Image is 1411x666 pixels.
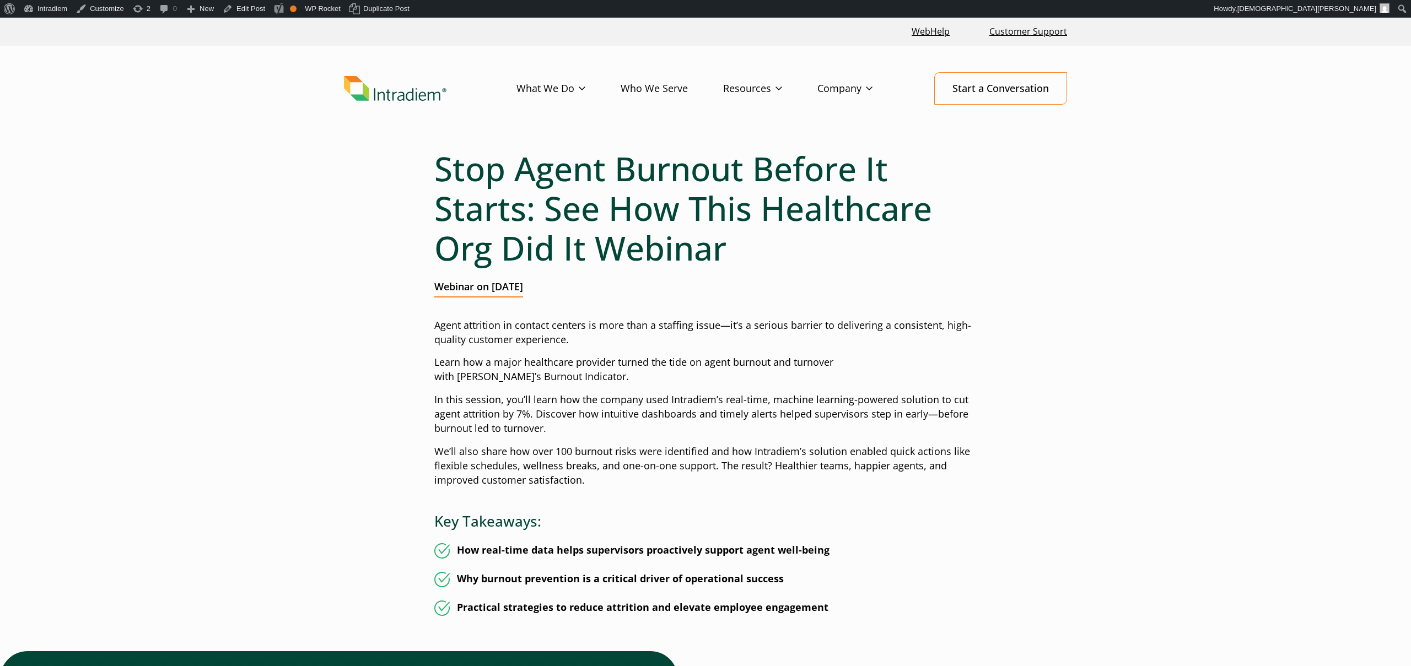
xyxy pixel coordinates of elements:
span: [DEMOGRAPHIC_DATA][PERSON_NAME] [1237,4,1376,13]
p: Learn how a major healthcare provider turned the tide on agent burnout and turnover with [PERSON_... [434,355,977,384]
strong: Practical strategies to reduce attrition and elevate employee engagement [457,600,828,614]
h3: Key Takeaways: [434,513,977,530]
a: Link opens in a new window [907,20,954,44]
a: Who We Serve [621,73,723,105]
p: In this session, you’ll learn how the company used Intradiem’s real-time, machine learning-powere... [434,393,977,436]
a: Company [817,73,908,105]
a: Start a Conversation [934,72,1067,105]
strong: How real-time data helps supervisors proactively support agent well-being [457,543,830,556]
a: Resources [723,73,817,105]
img: Intradiem [344,76,446,101]
a: What We Do [516,73,621,105]
h1: Stop Agent Burnout Before It Starts: See How This Healthcare Org Did It Webinar [434,149,977,268]
p: We’ll also share how over 100 burnout risks were identified and how Intradiem’s solution enabled ... [434,445,977,488]
a: Customer Support [985,20,1071,44]
p: Agent attrition in contact centers is more than a staffing issue—it’s a serious barrier to delive... [434,318,977,347]
a: Link to homepage of Intradiem [344,76,516,101]
div: OK [290,6,297,12]
strong: Why burnout prevention is a critical driver of operational success [457,572,784,585]
h2: Webinar on [DATE] [434,281,523,297]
